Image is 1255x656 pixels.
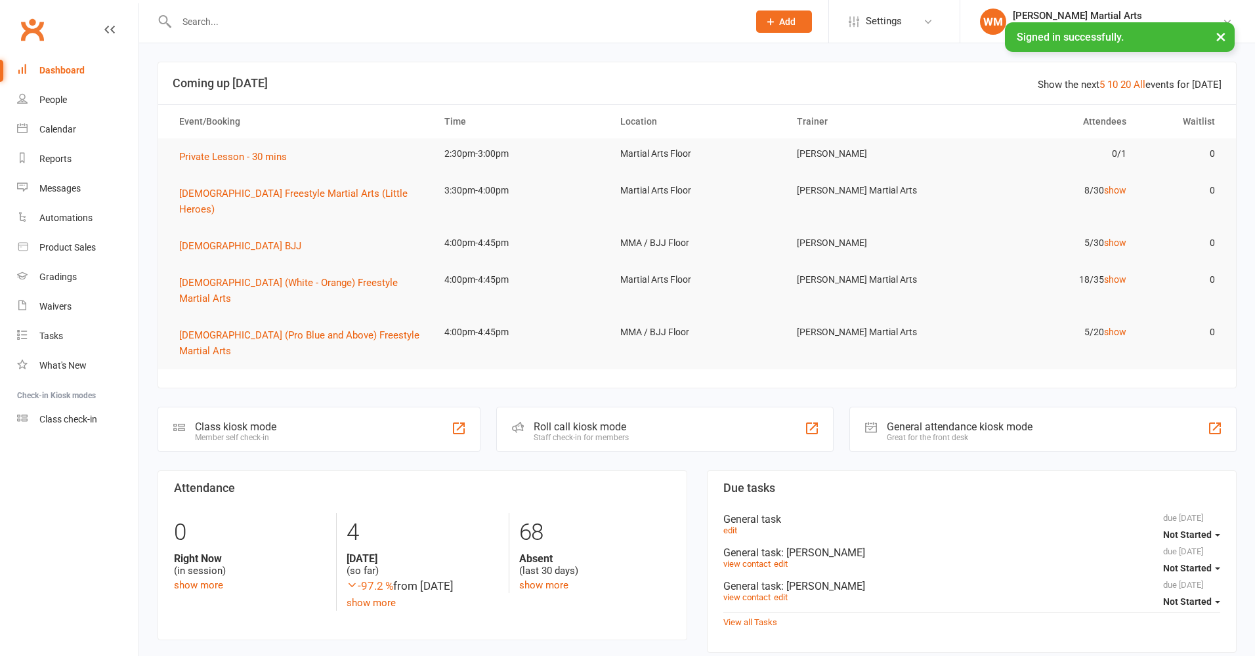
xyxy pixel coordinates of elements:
[779,16,796,27] span: Add
[866,7,902,36] span: Settings
[347,597,396,609] a: show more
[962,138,1138,169] td: 0/1
[1163,529,1212,540] span: Not Started
[167,105,433,138] th: Event/Booking
[1163,596,1212,607] span: Not Started
[174,579,223,591] a: show more
[433,138,609,169] td: 2:30pm-3:00pm
[785,228,962,258] td: [PERSON_NAME]
[17,405,138,434] a: Class kiosk mode
[962,105,1138,138] th: Attendees
[723,580,1220,592] div: General task
[1099,79,1105,91] a: 5
[433,317,609,348] td: 4:00pm-4:45pm
[785,138,962,169] td: [PERSON_NAME]
[39,94,67,105] div: People
[173,77,1222,90] h3: Coming up [DATE]
[17,115,138,144] a: Calendar
[723,513,1220,525] div: General task
[519,513,671,552] div: 68
[347,552,498,577] div: (so far)
[347,552,498,565] strong: [DATE]
[1104,237,1126,248] a: show
[1120,79,1131,91] a: 20
[1013,22,1222,33] div: [PERSON_NAME] Martial Arts and Fitness Academy
[174,552,326,577] div: (in session)
[1138,138,1226,169] td: 0
[39,124,76,134] div: Calendar
[519,579,568,591] a: show more
[608,138,785,169] td: Martial Arts Floor
[1138,317,1226,348] td: 0
[17,85,138,115] a: People
[433,264,609,295] td: 4:00pm-4:45pm
[433,228,609,258] td: 4:00pm-4:45pm
[17,262,138,292] a: Gradings
[17,174,138,203] a: Messages
[774,592,788,602] a: edit
[179,186,421,217] button: [DEMOGRAPHIC_DATA] Freestyle Martial Arts (Little Heroes)
[962,228,1138,258] td: 5/30
[723,525,737,535] a: edit
[174,513,326,552] div: 0
[17,56,138,85] a: Dashboard
[433,175,609,206] td: 3:30pm-4:00pm
[723,617,777,627] a: View all Tasks
[347,577,498,595] div: from [DATE]
[723,546,1220,559] div: General task
[887,433,1032,442] div: Great for the front desk
[1107,79,1118,91] a: 10
[1104,274,1126,285] a: show
[962,317,1138,348] td: 5/20
[179,327,421,359] button: [DEMOGRAPHIC_DATA] (Pro Blue and Above) Freestyle Martial Arts
[179,275,421,306] button: [DEMOGRAPHIC_DATA] (White - Orange) Freestyle Martial Arts
[785,105,962,138] th: Trainer
[347,513,498,552] div: 4
[1138,228,1226,258] td: 0
[17,233,138,262] a: Product Sales
[608,228,785,258] td: MMA / BJJ Floor
[39,154,72,164] div: Reports
[1134,79,1145,91] a: All
[39,414,97,424] div: Class check-in
[534,420,629,433] div: Roll call kiosk mode
[1209,22,1233,51] button: ×
[1163,563,1212,573] span: Not Started
[39,360,87,371] div: What's New
[17,351,138,380] a: What's New
[1138,175,1226,206] td: 0
[433,105,609,138] th: Time
[723,592,771,602] a: view contact
[174,552,326,565] strong: Right Now
[17,144,138,174] a: Reports
[39,331,63,341] div: Tasks
[16,13,49,46] a: Clubworx
[179,240,301,252] span: [DEMOGRAPHIC_DATA] BJJ
[179,149,296,165] button: Private Lesson - 30 mins
[723,559,771,569] a: view contact
[39,213,93,223] div: Automations
[519,552,671,577] div: (last 30 days)
[608,317,785,348] td: MMA / BJJ Floor
[179,151,287,163] span: Private Lesson - 30 mins
[1017,31,1124,43] span: Signed in successfully.
[179,329,419,357] span: [DEMOGRAPHIC_DATA] (Pro Blue and Above) Freestyle Martial Arts
[1104,185,1126,195] a: show
[17,292,138,321] a: Waivers
[962,175,1138,206] td: 8/30
[1104,327,1126,337] a: show
[1138,105,1226,138] th: Waitlist
[347,579,393,592] span: -97.2 %
[781,580,865,592] span: : [PERSON_NAME]
[195,433,276,442] div: Member self check-in
[179,238,310,254] button: [DEMOGRAPHIC_DATA] BJJ
[756,10,812,33] button: Add
[723,482,1220,495] h3: Due tasks
[1163,590,1220,613] button: Not Started
[39,242,96,253] div: Product Sales
[534,433,629,442] div: Staff check-in for members
[774,559,788,569] a: edit
[173,12,739,31] input: Search...
[785,264,962,295] td: [PERSON_NAME] Martial Arts
[17,321,138,351] a: Tasks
